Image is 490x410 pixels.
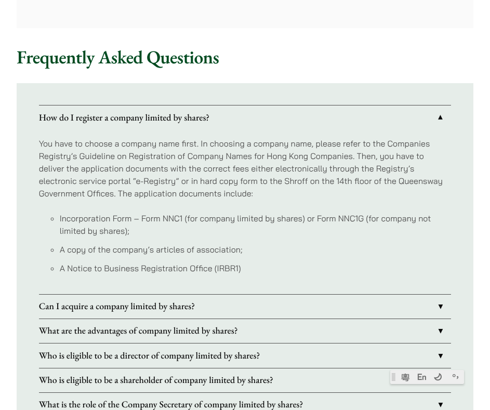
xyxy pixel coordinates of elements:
a: What are the advantages of company limited by shares? [39,319,452,343]
p: You have to choose a company name first. In choosing a company name, please refer to the Companie... [39,137,452,200]
li: A copy of the company’s articles of association; [60,243,452,256]
li: A Notice to Business Registration Office (IRBR1) [60,262,452,274]
a: Who is eligible to be a director of company limited by shares? [39,343,452,367]
div: How do I register a company limited by shares? [39,130,452,294]
a: How do I register a company limited by shares? [39,105,452,129]
li: Incorporation Form – Form NNC1 (for company limited by shares) or Form NNC1G (for company not lim... [60,212,452,237]
h2: Frequently Asked Questions [17,46,473,69]
a: Can I acquire a company limited by shares? [39,295,452,319]
a: Who is eligible to be a shareholder of company limited by shares? [39,368,452,392]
